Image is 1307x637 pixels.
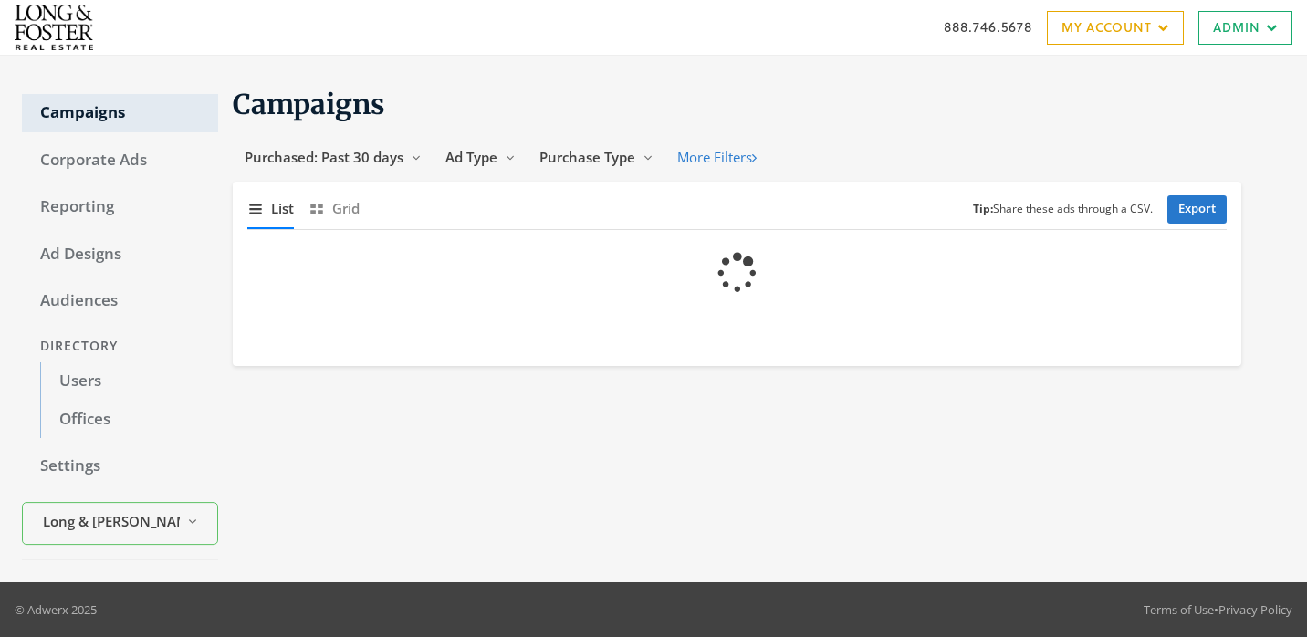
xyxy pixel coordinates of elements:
a: Audiences [22,282,218,320]
b: Tip: [973,201,993,216]
button: Purchase Type [528,141,665,174]
span: Campaigns [233,87,385,121]
button: Grid [308,189,360,228]
p: © Adwerx 2025 [15,600,97,619]
a: Offices [40,401,218,439]
span: Grid [332,198,360,219]
span: Purchased: Past 30 days [245,148,403,166]
a: Campaigns [22,94,218,132]
span: Long & [PERSON_NAME] [43,511,180,532]
div: Directory [22,329,218,363]
div: • [1144,600,1292,619]
a: Privacy Policy [1218,601,1292,618]
a: Corporate Ads [22,141,218,180]
button: Long & [PERSON_NAME] [22,502,218,545]
a: Ad Designs [22,235,218,274]
a: Admin [1198,11,1292,45]
a: Users [40,362,218,401]
a: Terms of Use [1144,601,1214,618]
span: Purchase Type [539,148,635,166]
button: More Filters [665,141,769,174]
span: List [271,198,294,219]
span: Ad Type [445,148,497,166]
button: Purchased: Past 30 days [233,141,434,174]
a: Settings [22,447,218,486]
img: Adwerx [15,5,93,50]
small: Share these ads through a CSV. [973,201,1153,218]
button: Ad Type [434,141,528,174]
a: Export [1167,195,1227,224]
a: My Account [1047,11,1184,45]
a: 888.746.5678 [944,17,1032,37]
a: Reporting [22,188,218,226]
button: List [247,189,294,228]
